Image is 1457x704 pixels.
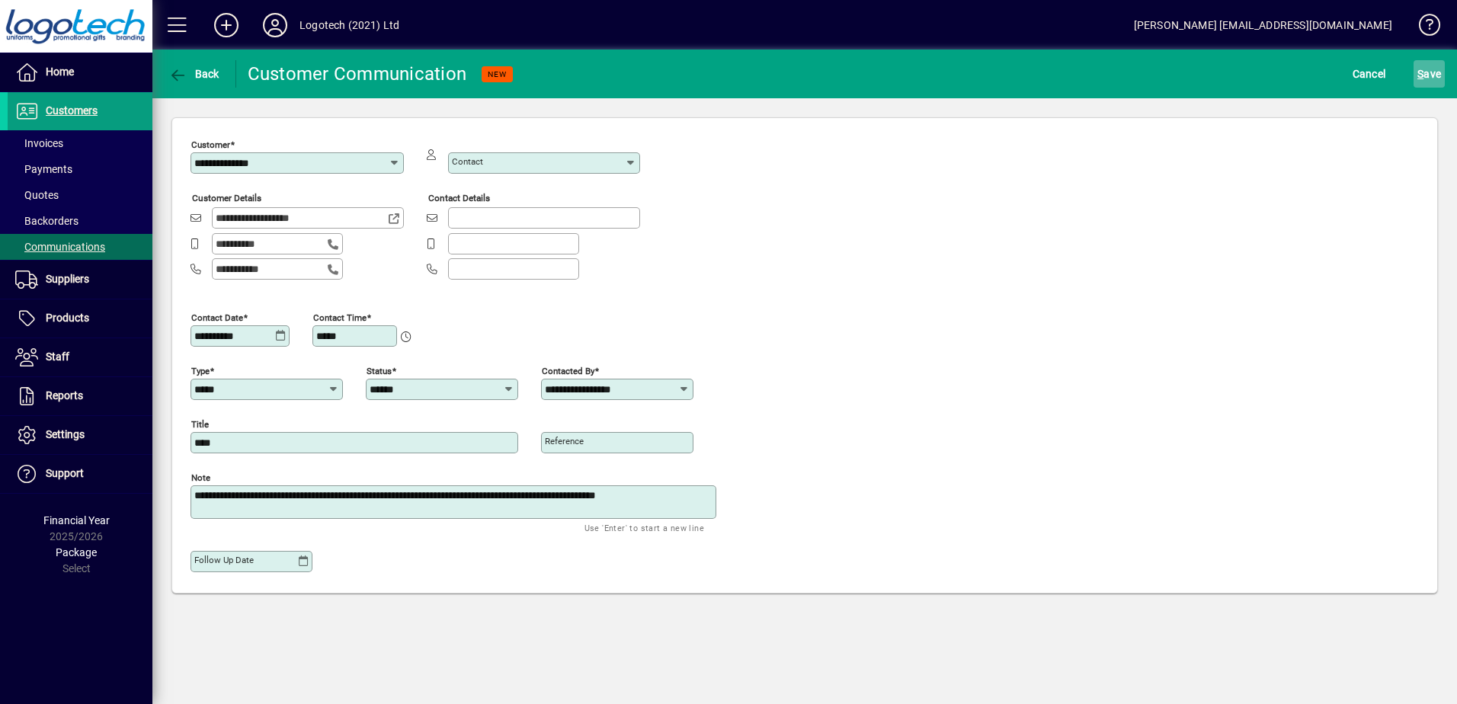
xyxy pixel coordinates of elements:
[15,189,59,201] span: Quotes
[452,156,483,167] mat-label: Contact
[46,350,69,363] span: Staff
[46,273,89,285] span: Suppliers
[8,455,152,493] a: Support
[313,312,367,322] mat-label: Contact time
[191,365,210,376] mat-label: Type
[194,555,254,565] mat-label: Follow up date
[488,69,507,79] span: NEW
[8,208,152,234] a: Backorders
[8,338,152,376] a: Staff
[168,68,219,80] span: Back
[202,11,251,39] button: Add
[251,11,299,39] button: Profile
[191,418,209,429] mat-label: Title
[1417,62,1441,86] span: ave
[191,139,230,150] mat-label: Customer
[8,299,152,338] a: Products
[8,53,152,91] a: Home
[8,156,152,182] a: Payments
[8,182,152,208] a: Quotes
[46,312,89,324] span: Products
[1407,3,1438,53] a: Knowledge Base
[8,416,152,454] a: Settings
[15,241,105,253] span: Communications
[545,436,584,446] mat-label: Reference
[542,365,594,376] mat-label: Contacted by
[46,467,84,479] span: Support
[56,546,97,558] span: Package
[1353,62,1386,86] span: Cancel
[8,234,152,260] a: Communications
[15,215,78,227] span: Backorders
[165,60,223,88] button: Back
[1134,13,1392,37] div: [PERSON_NAME] [EMAIL_ADDRESS][DOMAIN_NAME]
[1417,68,1423,80] span: S
[191,472,210,482] mat-label: Note
[248,62,467,86] div: Customer Communication
[8,377,152,415] a: Reports
[46,66,74,78] span: Home
[299,13,399,37] div: Logotech (2021) Ltd
[15,137,63,149] span: Invoices
[8,130,152,156] a: Invoices
[15,163,72,175] span: Payments
[152,60,236,88] app-page-header-button: Back
[46,428,85,440] span: Settings
[191,312,243,322] mat-label: Contact date
[1414,60,1445,88] button: Save
[1349,60,1390,88] button: Cancel
[8,261,152,299] a: Suppliers
[367,365,392,376] mat-label: Status
[43,514,110,526] span: Financial Year
[584,519,704,536] mat-hint: Use 'Enter' to start a new line
[46,389,83,402] span: Reports
[46,104,98,117] span: Customers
